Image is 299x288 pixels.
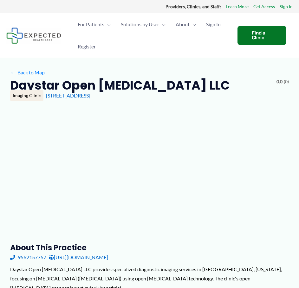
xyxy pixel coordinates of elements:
[73,35,101,58] a: Register
[226,3,249,11] a: Learn More
[190,13,196,35] span: Menu Toggle
[280,3,293,11] a: Sign In
[49,253,108,262] a: [URL][DOMAIN_NAME]
[10,68,45,77] a: ←Back to Map
[206,13,221,35] span: Sign In
[10,78,230,93] h2: Daystar Open [MEDICAL_DATA] LLC
[176,13,190,35] span: About
[159,13,166,35] span: Menu Toggle
[78,35,96,58] span: Register
[276,78,283,86] span: 0.0
[166,4,221,9] strong: Providers, Clinics, and Staff:
[116,13,171,35] a: Solutions by UserMenu Toggle
[121,13,159,35] span: Solutions by User
[201,13,226,35] a: Sign In
[10,243,289,253] h3: About this practice
[237,26,286,45] a: Find a Clinic
[284,78,289,86] span: (0)
[6,28,61,44] img: Expected Healthcare Logo - side, dark font, small
[73,13,116,35] a: For PatientsMenu Toggle
[10,69,16,75] span: ←
[10,253,46,262] a: 9562157757
[78,13,104,35] span: For Patients
[10,90,43,101] div: Imaging Clinic
[171,13,201,35] a: AboutMenu Toggle
[73,13,231,58] nav: Primary Site Navigation
[46,92,90,98] a: [STREET_ADDRESS]
[104,13,111,35] span: Menu Toggle
[253,3,275,11] a: Get Access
